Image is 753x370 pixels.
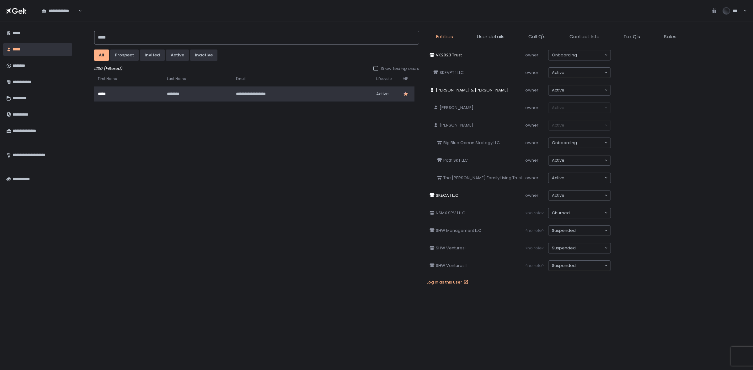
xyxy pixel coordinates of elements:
[443,140,500,146] span: Big Blue Ocean Strategy LLC
[166,50,189,61] button: active
[427,225,484,236] a: SHW Management LLC
[435,155,470,166] a: Path SKT LLC
[564,175,604,181] input: Search for option
[436,228,481,233] span: SHW Management LLC
[436,263,467,268] span: SHW Ventures II
[171,52,184,58] div: active
[548,208,611,218] div: Search for option
[140,50,165,61] button: invited
[548,243,611,253] div: Search for option
[564,70,604,76] input: Search for option
[525,227,544,233] span: <no role>
[528,33,546,40] span: Call Q's
[167,76,186,81] span: Last Name
[525,87,538,93] span: owner
[94,66,419,71] div: 1230 (Filtered)
[525,105,538,111] span: owner
[436,210,465,216] span: NSMX SPV 1 LLC
[376,91,389,97] span: active
[525,175,538,181] span: owner
[552,158,564,163] span: active
[552,70,564,76] span: active
[195,52,213,58] div: inactive
[548,155,611,165] div: Search for option
[552,140,577,146] span: onboarding
[576,263,604,269] input: Search for option
[525,245,544,251] span: <no role>
[525,192,538,198] span: owner
[552,52,577,58] span: onboarding
[431,102,476,113] a: [PERSON_NAME]
[577,52,604,58] input: Search for option
[525,52,538,58] span: owner
[110,50,139,61] button: prospect
[440,105,473,111] span: [PERSON_NAME]
[569,33,600,40] span: Contact Info
[436,193,458,198] span: SKECA 1 LLC
[548,261,611,271] div: Search for option
[435,173,525,183] a: The [PERSON_NAME] Family Living Trust
[436,245,467,251] span: SHW Ventures I
[577,140,604,146] input: Search for option
[548,190,611,201] div: Search for option
[236,76,246,81] span: Email
[576,227,604,234] input: Search for option
[576,245,604,251] input: Search for option
[443,175,522,181] span: The [PERSON_NAME] Family Living Trust
[552,193,564,198] span: active
[431,67,466,78] a: SKEVPT 1 LLC
[443,158,468,163] span: Path SKT LLC
[570,210,604,216] input: Search for option
[548,138,611,148] div: Search for option
[436,33,453,40] span: Entities
[525,70,538,76] span: owner
[98,76,117,81] span: First Name
[427,85,511,96] a: [PERSON_NAME] & [PERSON_NAME]
[552,263,576,268] span: suspended
[427,190,461,201] a: SKECA 1 LLC
[145,52,160,58] div: invited
[431,120,476,131] a: [PERSON_NAME]
[525,122,538,128] span: owner
[525,140,538,146] span: owner
[525,263,544,268] span: <no role>
[548,68,611,78] div: Search for option
[436,52,462,58] span: VK2023 Trust
[525,210,544,216] span: <no role>
[548,173,611,183] div: Search for option
[564,87,604,93] input: Search for option
[552,87,564,93] span: active
[115,52,134,58] div: prospect
[440,70,464,76] span: SKEVPT 1 LLC
[427,50,464,60] a: VK2023 Trust
[376,76,392,81] span: Lifecycle
[190,50,217,61] button: inactive
[552,175,564,181] span: active
[552,210,570,216] span: churned
[403,76,408,81] span: VIP
[435,138,502,148] a: Big Blue Ocean Strategy LLC
[77,8,78,14] input: Search for option
[548,50,611,60] div: Search for option
[623,33,640,40] span: Tax Q's
[477,33,505,40] span: User details
[427,260,470,271] a: SHW Ventures II
[94,50,109,61] button: All
[99,52,104,58] div: All
[525,157,538,163] span: owner
[664,33,676,40] span: Sales
[552,245,576,251] span: suspended
[564,192,604,199] input: Search for option
[427,243,469,253] a: SHW Ventures I
[564,157,604,164] input: Search for option
[548,226,611,236] div: Search for option
[440,122,473,128] span: [PERSON_NAME]
[552,228,576,233] span: suspended
[436,87,509,93] span: [PERSON_NAME] & [PERSON_NAME]
[548,85,611,95] div: Search for option
[427,279,470,285] a: Log in as this user
[427,208,468,218] a: NSMX SPV 1 LLC
[38,4,82,17] div: Search for option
